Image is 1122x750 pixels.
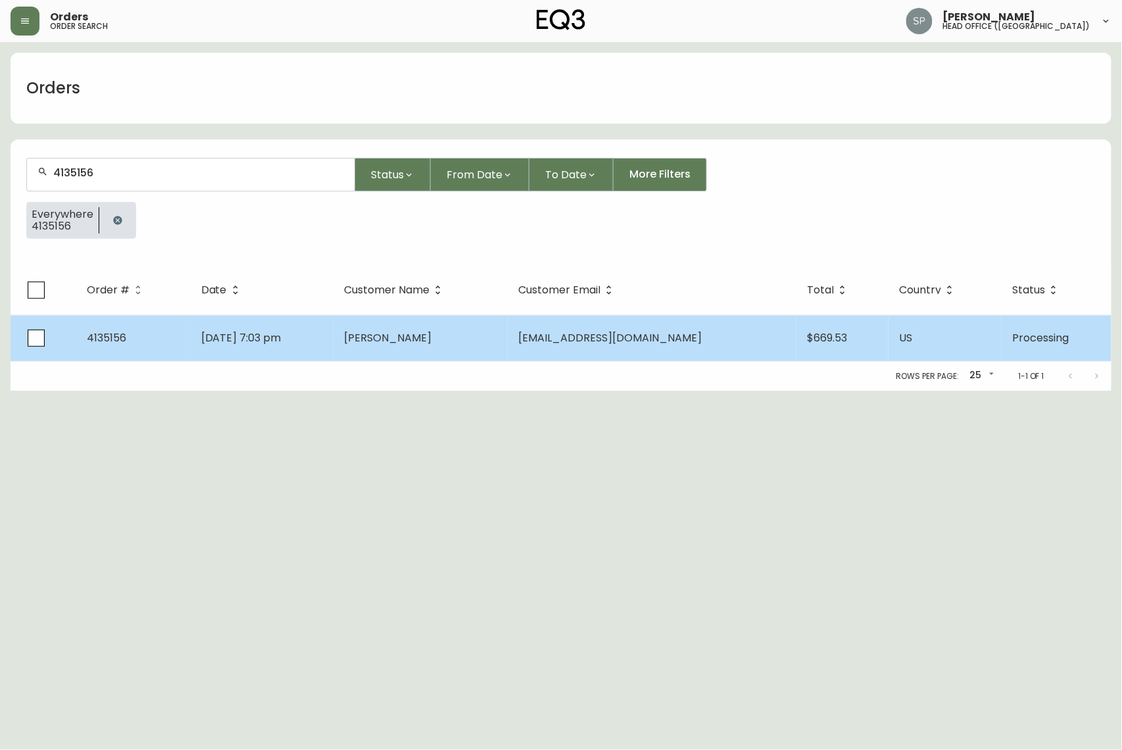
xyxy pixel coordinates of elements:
span: Processing [1012,330,1069,345]
span: Date [201,284,244,296]
span: Total [807,284,851,296]
div: 25 [964,365,997,387]
input: Search [53,166,344,179]
span: 4135156 [87,330,126,345]
button: To Date [529,158,614,191]
p: 1-1 of 1 [1018,370,1044,382]
span: Customer Name [344,284,447,296]
span: 4135156 [32,220,93,232]
span: $669.53 [807,330,847,345]
p: Rows per page: [896,370,959,382]
img: logo [537,9,585,30]
button: More Filters [614,158,707,191]
span: [PERSON_NAME] [344,330,431,345]
h5: order search [50,22,108,30]
h1: Orders [26,77,80,99]
span: Total [807,286,834,294]
span: [PERSON_NAME] [943,12,1036,22]
span: Order # [87,286,130,294]
span: Customer Name [344,286,429,294]
span: Status [371,166,404,183]
button: From Date [431,158,529,191]
button: Status [355,158,431,191]
span: From Date [447,166,502,183]
span: Status [1012,286,1045,294]
img: 0cb179e7bf3690758a1aaa5f0aafa0b4 [906,8,933,34]
span: Everywhere [32,209,93,220]
span: Status [1012,284,1062,296]
span: [EMAIL_ADDRESS][DOMAIN_NAME] [518,330,702,345]
span: To Date [545,166,587,183]
span: Customer Email [518,286,600,294]
span: [DATE] 7:03 pm [201,330,281,345]
span: Country [899,286,941,294]
span: Order # [87,284,147,296]
h5: head office ([GEOGRAPHIC_DATA]) [943,22,1090,30]
span: Customer Email [518,284,618,296]
span: US [899,330,912,345]
span: More Filters [629,167,691,182]
span: Country [899,284,958,296]
span: Date [201,286,227,294]
span: Orders [50,12,88,22]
